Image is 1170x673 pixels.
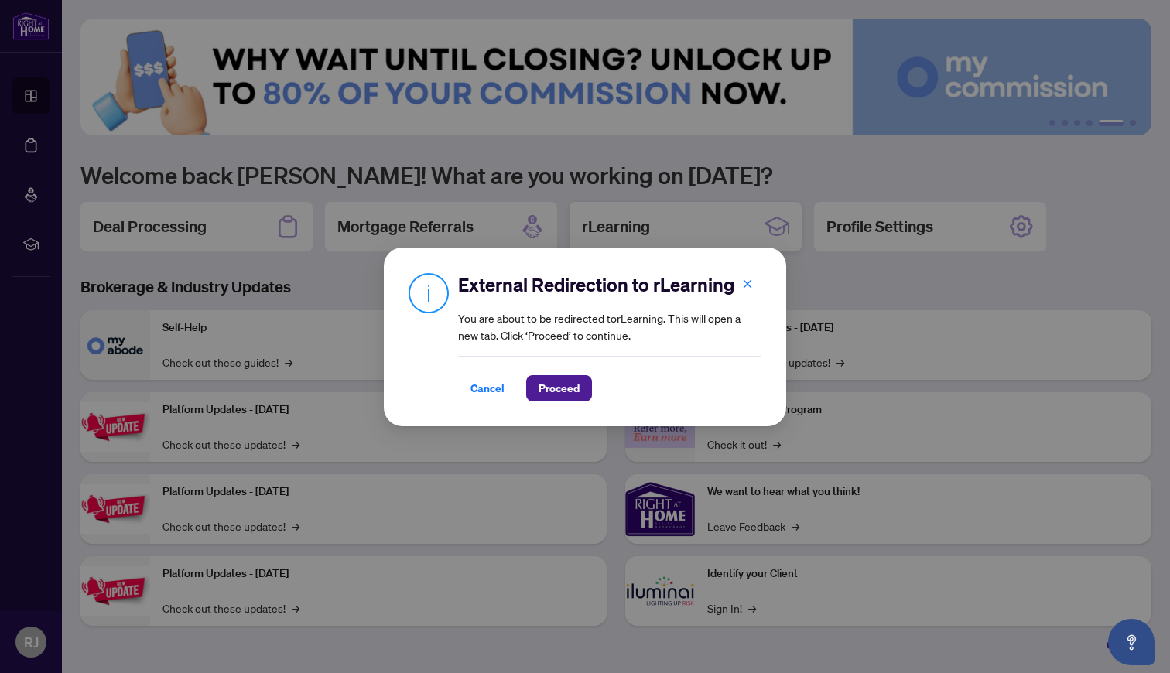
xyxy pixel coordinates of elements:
[458,272,761,401] div: You are about to be redirected to rLearning . This will open a new tab. Click ‘Proceed’ to continue.
[526,375,592,401] button: Proceed
[742,278,753,289] span: close
[539,376,580,401] span: Proceed
[1108,619,1155,665] button: Open asap
[470,376,505,401] span: Cancel
[458,272,761,297] h2: External Redirection to rLearning
[458,375,517,401] button: Cancel
[409,272,449,313] img: Info Icon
